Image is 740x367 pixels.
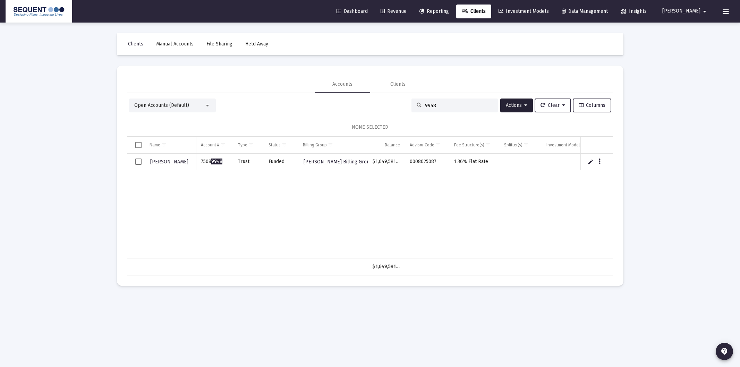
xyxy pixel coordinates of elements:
[506,102,527,108] span: Actions
[662,8,700,14] span: [PERSON_NAME]
[504,142,522,148] div: Splitter(s)
[11,5,67,18] img: Dashboard
[621,8,647,14] span: Insights
[499,137,542,153] td: Column Splitter(s)
[368,154,405,170] td: $1,649,591.52
[573,99,611,112] button: Columns
[220,142,226,147] span: Show filter options for column 'Account #'
[456,5,491,18] a: Clients
[425,103,493,109] input: Search
[128,41,143,47] span: Clients
[493,5,554,18] a: Investment Models
[150,159,188,165] span: [PERSON_NAME]
[328,142,333,147] span: Show filter options for column 'Billing Group'
[122,37,149,51] a: Clients
[485,142,491,147] span: Show filter options for column 'Fee Structure(s)'
[720,347,729,356] mat-icon: contact_support
[500,99,533,112] button: Actions
[541,102,565,108] span: Clear
[298,137,368,153] td: Column Billing Group
[135,142,142,148] div: Select all
[449,154,500,170] td: 1.36% Flat Rate
[419,8,449,14] span: Reporting
[211,159,222,164] span: 9948
[303,142,327,148] div: Billing Group
[579,102,605,108] span: Columns
[201,142,219,148] div: Account #
[385,142,400,148] div: Balance
[405,137,449,153] td: Column Advisor Code
[304,159,373,165] span: [PERSON_NAME] Billing Group
[542,137,597,153] td: Column Investment Model
[331,5,373,18] a: Dashboard
[127,137,613,275] div: Data grid
[332,81,352,88] div: Accounts
[264,137,298,153] td: Column Status
[499,8,549,14] span: Investment Models
[435,142,441,147] span: Show filter options for column 'Advisor Code'
[405,154,449,170] td: 0008025087
[615,5,652,18] a: Insights
[373,263,400,270] div: $1,649,591.52
[269,142,281,148] div: Status
[145,137,196,153] td: Column Name
[410,142,434,148] div: Advisor Code
[303,157,373,167] a: [PERSON_NAME] Billing Group
[587,159,594,165] a: Edit
[245,41,268,47] span: Held Away
[196,137,233,153] td: Column Account #
[240,37,274,51] a: Held Away
[248,142,254,147] span: Show filter options for column 'Type'
[269,158,293,165] div: Funded
[462,8,486,14] span: Clients
[150,157,189,167] a: [PERSON_NAME]
[233,154,264,170] td: Trust
[161,142,167,147] span: Show filter options for column 'Name'
[233,137,264,153] td: Column Type
[546,142,580,148] div: Investment Model
[201,37,238,51] a: File Sharing
[135,159,142,165] div: Select row
[151,37,199,51] a: Manual Accounts
[654,4,717,18] button: [PERSON_NAME]
[134,102,189,108] span: Open Accounts (Default)
[133,124,607,131] div: NONE SELECTED
[454,142,484,148] div: Fee Structure(s)
[375,5,412,18] a: Revenue
[337,8,368,14] span: Dashboard
[449,137,500,153] td: Column Fee Structure(s)
[700,5,709,18] mat-icon: arrow_drop_down
[556,5,613,18] a: Data Management
[381,8,407,14] span: Revenue
[238,142,247,148] div: Type
[206,41,232,47] span: File Sharing
[390,81,406,88] div: Clients
[196,154,233,170] td: 7508
[524,142,529,147] span: Show filter options for column 'Splitter(s)'
[150,142,160,148] div: Name
[535,99,571,112] button: Clear
[562,8,608,14] span: Data Management
[368,137,405,153] td: Column Balance
[282,142,287,147] span: Show filter options for column 'Status'
[414,5,454,18] a: Reporting
[156,41,194,47] span: Manual Accounts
